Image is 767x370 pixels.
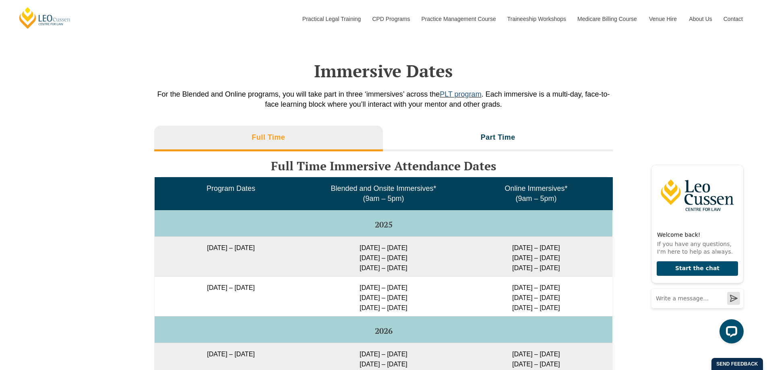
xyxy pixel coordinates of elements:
a: Traineeship Workshops [501,2,571,36]
a: PLT program [440,90,481,98]
a: CPD Programs [366,2,415,36]
span: Program Dates [207,184,255,192]
a: Practical Legal Training [296,2,366,36]
span: Blended and Onsite Immersives* (9am – 5pm) [331,184,436,203]
h3: Full Time Immersive Attendance Dates [154,159,613,173]
a: Medicare Billing Course [571,2,643,36]
td: [DATE] – [DATE] [DATE] – [DATE] [DATE] – [DATE] [307,276,460,316]
h5: 2026 [158,327,609,335]
a: About Us [683,2,717,36]
span: Online Immersives* (9am – 5pm) [504,184,567,203]
h5: 2025 [158,220,609,229]
h3: Full Time [252,133,285,142]
a: [PERSON_NAME] Centre for Law [18,6,72,29]
p: For the Blended and Online programs, you will take part in three ‘immersives’ across the . Each i... [154,89,613,110]
a: Contact [717,2,749,36]
iframe: LiveChat chat widget [645,149,747,350]
a: Practice Management Course [416,2,501,36]
td: [DATE] – [DATE] [DATE] – [DATE] [DATE] – [DATE] [307,236,460,276]
h2: Immersive Dates [154,61,613,81]
td: [DATE] – [DATE] [DATE] – [DATE] [DATE] – [DATE] [460,276,612,316]
td: [DATE] – [DATE] [155,236,307,276]
td: [DATE] – [DATE] [DATE] – [DATE] [DATE] – [DATE] [460,236,612,276]
h3: Part Time [481,133,515,142]
td: [DATE] – [DATE] [155,276,307,316]
a: Venue Hire [643,2,683,36]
